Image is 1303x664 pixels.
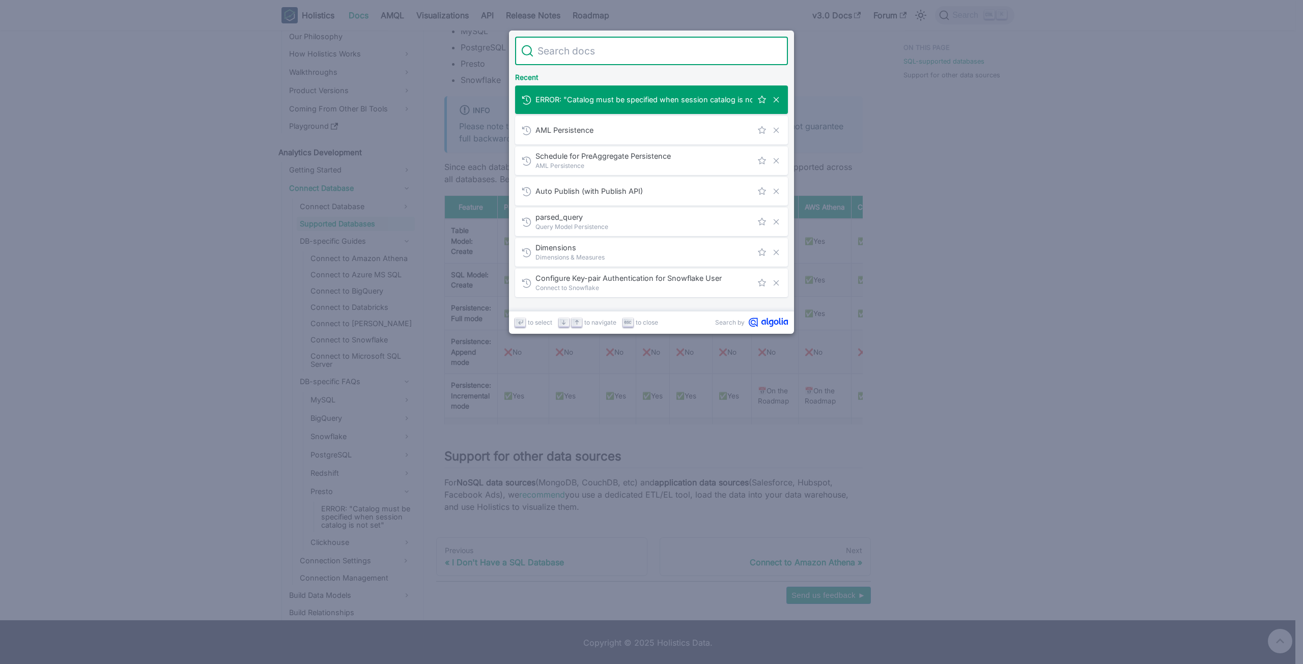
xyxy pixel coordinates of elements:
button: Save this search [756,277,768,288]
a: parsed_queryQuery Model Persistence [515,208,788,236]
a: AML Persistence [515,116,788,145]
span: AML Persistence [535,125,752,135]
span: Connect to Snowflake [535,283,752,293]
button: Remove this search from history [771,247,782,258]
button: Save this search [756,186,768,197]
button: Remove this search from history [771,186,782,197]
input: Search docs [533,37,782,65]
span: Auto Publish (with Publish API) [535,186,752,196]
button: Remove this search from history [771,216,782,227]
a: Dimensions​Dimensions & Measures [515,238,788,267]
button: Save this search [756,94,768,105]
button: Remove this search from history [771,125,782,136]
span: to select [528,317,552,327]
a: Search byAlgolia [715,317,788,327]
span: to navigate [584,317,616,327]
span: AML Persistence [535,161,752,170]
button: Save this search [756,125,768,136]
span: to close [636,317,658,327]
button: Remove this search from history [771,277,782,288]
a: Configure Key-pair Authentication for Snowflake User​Connect to Snowflake [515,269,788,297]
button: Save this search [756,247,768,258]
div: Recent [513,65,790,85]
span: Search by [715,317,745,327]
span: Schedule for PreAggregate Persistence​ [535,151,752,161]
button: Save this search [756,216,768,227]
button: Remove this search from history [771,94,782,105]
span: Configure Key-pair Authentication for Snowflake User​ [535,273,752,283]
button: Save this search [756,155,768,166]
a: ERROR: "Catalog must be specified when session catalog is not set" [515,85,788,114]
svg: Algolia [749,317,788,327]
button: Remove this search from history [771,155,782,166]
a: Schedule for PreAggregate Persistence​AML Persistence [515,147,788,175]
span: Dimensions​ [535,243,752,252]
span: ERROR: "Catalog must be specified when session catalog is not set" [535,95,752,104]
svg: Arrow up [573,319,581,326]
svg: Enter key [517,319,524,326]
svg: Escape key [624,319,632,326]
a: Auto Publish (with Publish API) [515,177,788,206]
span: Query Model Persistence [535,222,752,232]
svg: Arrow down [560,319,568,326]
span: parsed_query [535,212,752,222]
span: Dimensions & Measures [535,252,752,262]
